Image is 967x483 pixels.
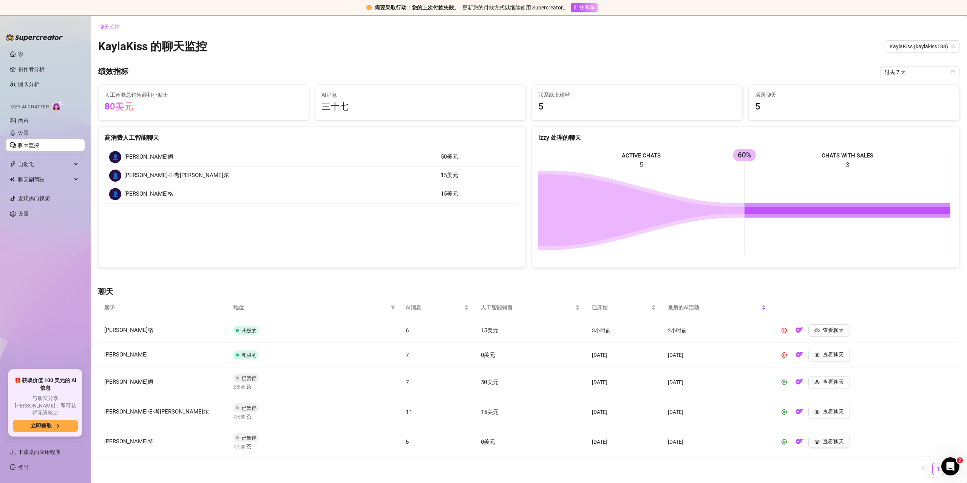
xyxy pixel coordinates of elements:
[808,406,850,418] button: 查看聊天
[796,351,803,358] img: 的
[668,352,683,358] font: [DATE]
[574,4,595,10] font: 前往账单
[885,69,906,75] font: 过去 7 天
[782,439,787,444] span: 游戏圈
[124,172,229,179] font: [PERSON_NAME]·E·考[PERSON_NAME]尔
[793,381,805,387] a: 的
[823,327,844,333] font: 查看聊天
[890,43,948,49] font: KaylaKiss (kaylakiss188)
[941,457,959,475] iframe: 对讲机实时聊天
[104,438,153,445] font: [PERSON_NAME]特
[18,130,29,136] a: 设置
[10,177,15,182] img: Chat Copilot
[475,297,586,318] th: 人工智能销售
[662,297,772,318] th: 最后的AI活动
[796,378,803,386] img: 的
[793,353,805,360] a: 的
[937,466,940,472] font: 1
[11,104,49,110] font: Izzy AI Chatter
[782,328,787,333] span: 暂停圈
[98,287,113,296] font: 聊天
[124,190,173,197] font: [PERSON_NAME]格
[18,176,45,182] font: 聊天副驾驶
[592,328,611,334] font: 3小时前
[592,380,607,386] font: [DATE]
[814,409,820,415] span: 眼睛
[586,297,662,318] th: 已开始
[406,438,409,445] font: 6
[441,172,458,179] font: 15美元
[98,21,126,33] button: 聊天监控
[814,439,820,444] span: 眼睛
[105,92,168,98] font: 人工智能总销售额和小贴士
[406,378,409,386] font: 7
[112,154,119,160] font: 👤
[571,4,598,10] a: 前往账单
[668,439,683,445] font: [DATE]
[592,439,607,445] font: [DATE]
[592,352,607,358] font: [DATE]
[241,444,245,449] font: 前
[112,191,119,197] font: 👤
[391,305,395,310] span: 筛选
[441,190,458,197] font: 15美元
[668,380,683,386] font: [DATE]
[885,66,955,78] span: 过去 7 天
[592,409,607,415] font: [DATE]
[18,51,23,57] a: 家
[18,81,39,87] a: 团队分析
[321,101,349,112] font: 三十七
[104,327,153,333] font: [PERSON_NAME]格
[242,405,256,411] font: 已暂停
[958,458,961,463] font: 2
[814,380,820,385] span: 眼睛
[242,328,256,333] font: 积极的
[782,380,787,385] span: 游戏圈
[18,142,39,148] a: 聊天监控
[15,395,76,416] font: 与朋友分享 [PERSON_NAME]，即可获得无限奖励
[481,326,499,334] font: 15美元
[796,408,803,415] img: 的
[793,376,805,388] button: 的
[793,440,805,446] a: 的
[104,351,148,358] font: [PERSON_NAME]
[104,305,115,311] font: 扇子
[366,5,372,10] span: 感叹号
[823,379,844,385] font: 查看聊天
[18,196,50,202] a: 发现热门视频
[823,352,844,358] font: 查看聊天
[793,349,805,361] button: 的
[538,101,544,112] font: 5
[441,153,458,160] font: 50美元
[808,349,850,361] button: 查看聊天
[921,466,925,471] span: 左边
[481,378,499,386] font: 50美元
[112,173,119,179] font: 👤
[406,351,409,358] font: 7
[814,328,820,333] span: 眼睛
[18,211,29,217] a: 设置
[389,302,397,313] span: 筛选
[246,414,252,420] font: 茶
[241,384,245,390] font: 前
[52,100,63,111] img: AI Chatter
[55,423,60,429] span: 向右箭头
[481,351,495,358] font: 0美元
[668,328,687,334] font: 2小时前
[246,443,252,449] font: 茶
[406,304,421,310] font: AI消息
[13,420,78,432] button: 立即赚取向右箭头
[668,304,699,310] font: 最后的AI活动
[755,101,760,112] font: 5
[18,464,29,470] a: 登出
[793,324,805,336] button: 的
[793,410,805,417] a: 的
[668,409,683,415] font: [DATE]
[808,376,850,388] button: 查看聊天
[104,378,153,385] font: [PERSON_NAME]姆
[162,40,207,53] font: 聊天监控
[18,63,79,75] a: 创作者分析
[755,92,776,98] font: 活跃聊天
[105,134,159,141] font: 高消费人工智能聊天
[932,463,944,475] li: 1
